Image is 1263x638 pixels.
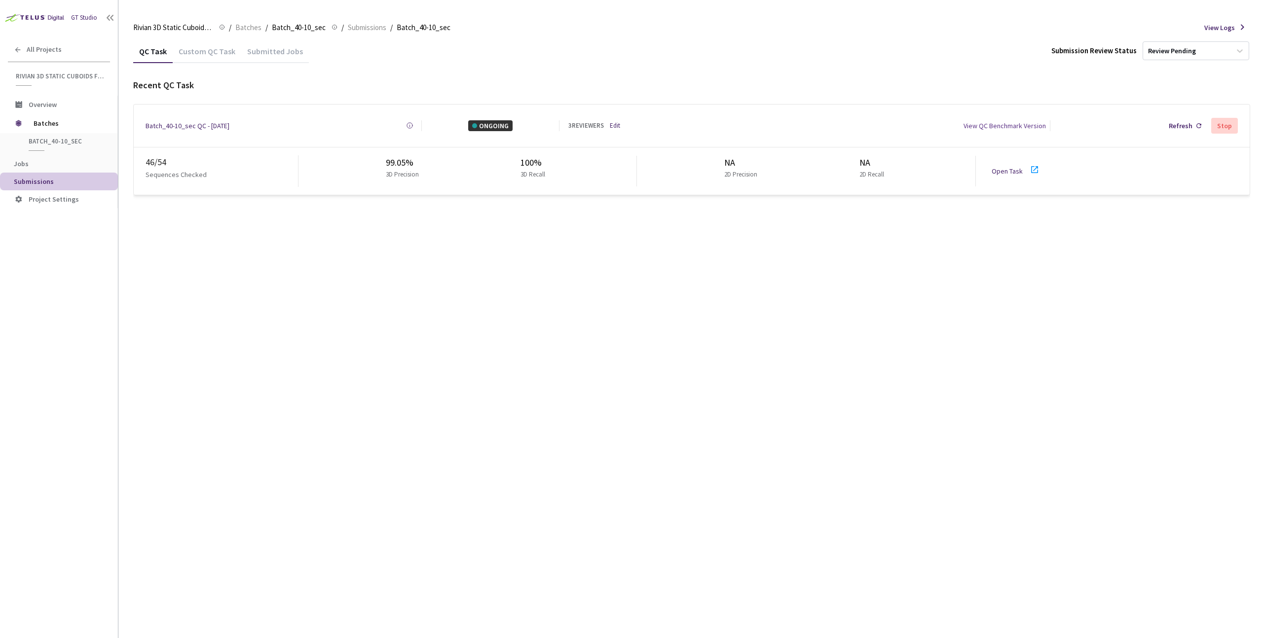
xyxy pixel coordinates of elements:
li: / [265,22,268,34]
a: Open Task [992,167,1023,176]
a: Batches [233,22,263,33]
div: Submitted Jobs [241,46,309,63]
span: Overview [29,100,57,109]
span: Project Settings [29,195,79,204]
div: NA [724,156,761,170]
div: NA [859,156,888,170]
li: / [229,22,231,34]
li: / [341,22,344,34]
div: Review Pending [1148,46,1196,56]
span: Batches [235,22,261,34]
span: Batch_40-10_sec [397,22,450,34]
span: Batches [34,113,101,133]
p: 2D Recall [859,170,884,179]
div: Custom QC Task [173,46,241,63]
a: Edit [610,121,620,131]
span: All Projects [27,45,62,54]
span: View Logs [1204,22,1235,33]
div: 46 / 54 [146,155,298,169]
div: 3 REVIEWERS [568,121,604,131]
span: Batch_40-10_sec [272,22,326,34]
div: Recent QC Task [133,78,1250,92]
span: Rivian 3D Static Cuboids fixed[2024-25] [16,72,104,80]
div: 99.05% [386,156,423,170]
a: Submissions [346,22,388,33]
div: Refresh [1169,120,1192,131]
div: GT Studio [71,13,97,23]
span: Submissions [348,22,386,34]
div: View QC Benchmark Version [964,120,1046,131]
span: Batch_40-10_sec [29,137,102,145]
div: Submission Review Status [1051,45,1137,57]
div: QC Task [133,46,173,63]
div: ONGOING [468,120,513,131]
p: Sequences Checked [146,169,207,180]
p: 3D Precision [386,170,419,179]
span: Jobs [14,159,29,168]
p: 2D Precision [724,170,757,179]
li: / [390,22,393,34]
span: Rivian 3D Static Cuboids fixed[2024-25] [133,22,213,34]
div: Stop [1217,122,1232,130]
p: 3D Recall [520,170,545,179]
div: 100% [520,156,549,170]
span: Submissions [14,177,54,186]
a: Batch_40-10_sec QC - [DATE] [146,120,229,131]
